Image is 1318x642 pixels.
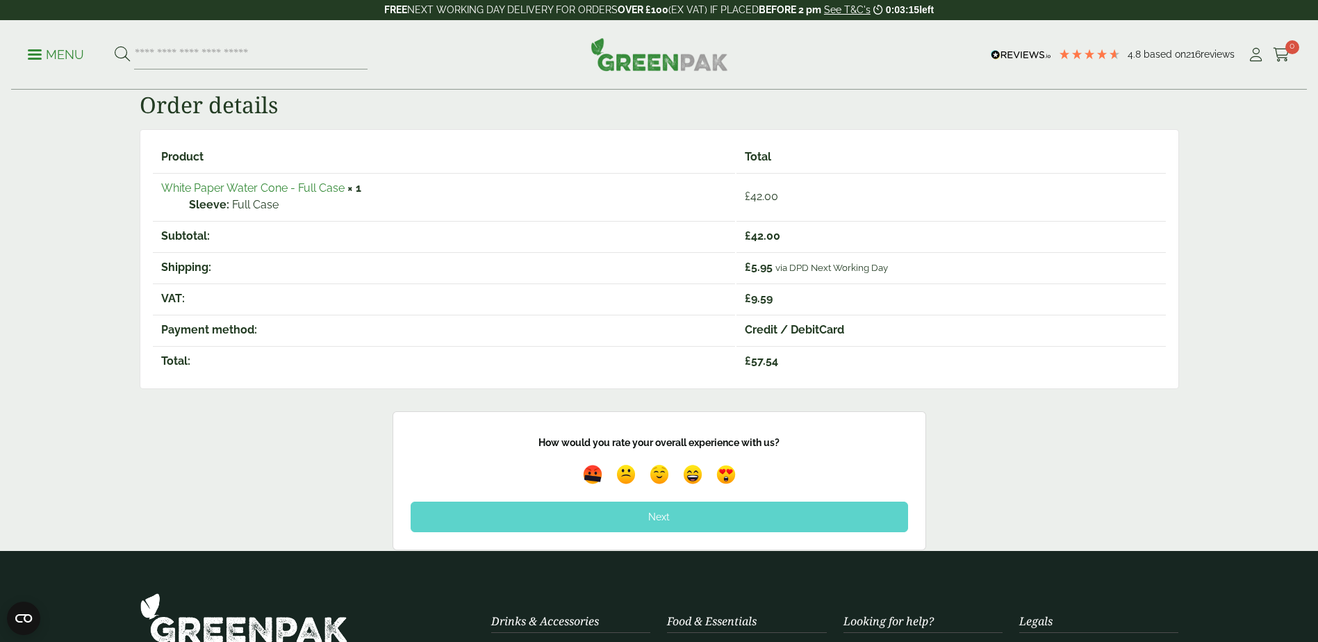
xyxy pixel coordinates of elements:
[153,283,735,313] th: VAT:
[1128,49,1144,60] span: 4.8
[759,4,821,15] strong: BEFORE 2 pm
[991,50,1051,60] img: REVIEWS.io
[919,4,934,15] span: left
[153,315,735,345] th: Payment method:
[1144,49,1186,60] span: Based on
[745,354,751,368] span: £
[1273,44,1290,65] a: 0
[153,142,735,172] th: Product
[745,354,778,368] span: 57.54
[745,292,751,305] span: £
[1273,48,1290,62] i: Cart
[411,502,908,532] div: Next
[824,4,871,15] a: See T&C's
[591,38,728,71] img: GreenPak Supplies
[1285,40,1299,54] span: 0
[736,142,1166,172] th: Total
[745,229,751,242] span: £
[153,252,735,282] th: Shipping:
[28,47,84,63] p: Menu
[745,190,750,203] span: £
[1058,48,1121,60] div: 4.79 Stars
[189,197,727,213] p: Full Case
[28,47,84,60] a: Menu
[745,229,780,242] span: 42.00
[1201,49,1235,60] span: reviews
[7,602,40,635] button: Open CMP widget
[153,221,735,251] th: Subtotal:
[613,461,639,488] img: emoji
[745,261,751,274] span: £
[1186,49,1201,60] span: 216
[745,190,778,203] bdi: 42.00
[886,4,919,15] span: 0:03:15
[579,461,606,488] img: emoji
[618,4,668,15] strong: OVER £100
[679,461,706,488] img: emoji
[140,92,1179,118] h2: Order details
[1247,48,1265,62] i: My Account
[713,461,739,488] img: emoji
[161,181,345,195] a: White Paper Water Cone - Full Case
[384,4,407,15] strong: FREE
[347,181,361,195] strong: × 1
[745,292,773,305] span: 9.59
[775,262,888,273] small: via DPD Next Working Day
[189,197,229,213] strong: Sleeve:
[736,315,1166,345] td: Credit / DebitCard
[153,346,735,376] th: Total:
[646,461,673,488] img: emoji
[745,261,773,274] span: 5.95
